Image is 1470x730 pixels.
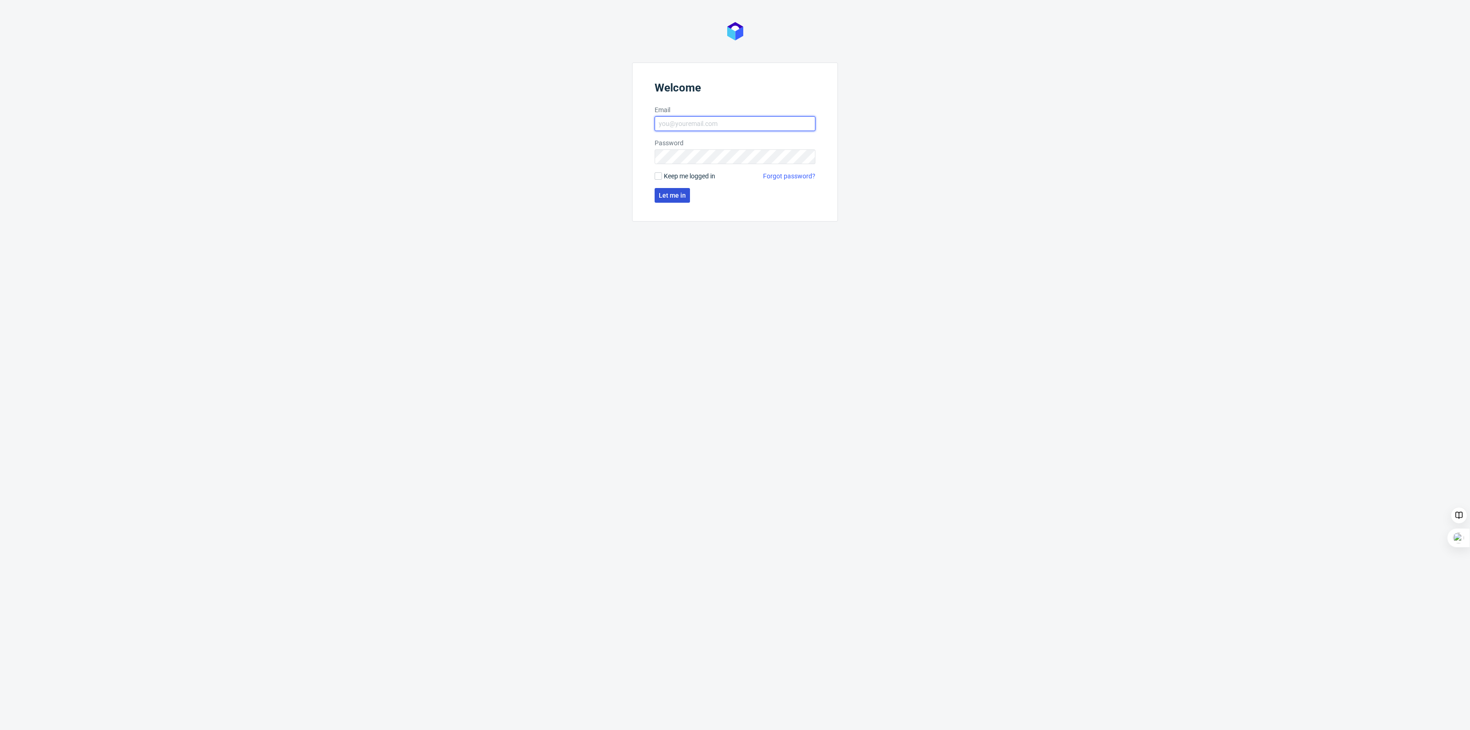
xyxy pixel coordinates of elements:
[655,138,815,148] label: Password
[655,188,690,203] button: Let me in
[655,105,815,114] label: Email
[763,171,815,181] a: Forgot password?
[659,192,686,199] span: Let me in
[655,81,815,98] header: Welcome
[655,116,815,131] input: you@youremail.com
[664,171,715,181] span: Keep me logged in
